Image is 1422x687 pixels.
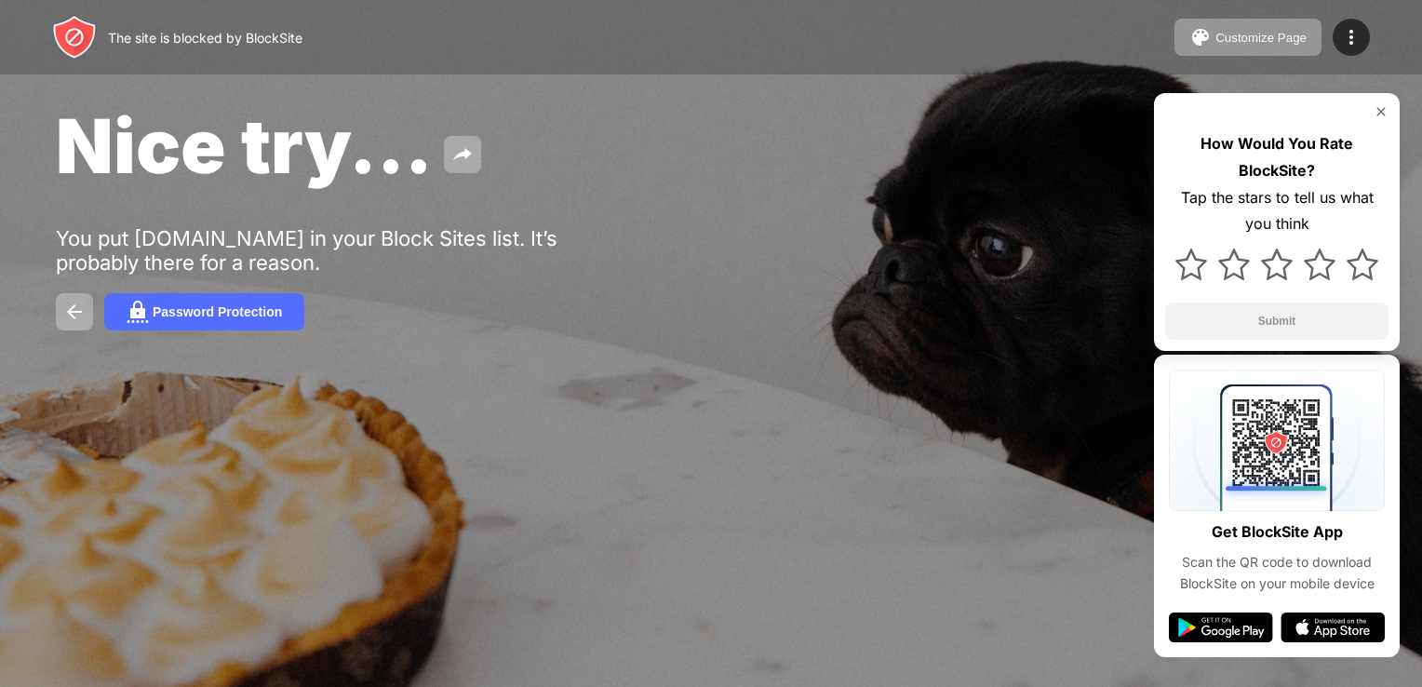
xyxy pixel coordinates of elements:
[1218,249,1250,280] img: star.svg
[63,301,86,323] img: back.svg
[56,226,631,275] div: You put [DOMAIN_NAME] in your Block Sites list. It’s probably there for a reason.
[153,304,282,319] div: Password Protection
[127,301,149,323] img: password.svg
[1169,370,1385,511] img: qrcode.svg
[1174,19,1321,56] button: Customize Page
[104,293,304,330] button: Password Protection
[1175,249,1207,280] img: star.svg
[1304,249,1335,280] img: star.svg
[1261,249,1293,280] img: star.svg
[451,143,474,166] img: share.svg
[1165,303,1388,340] button: Submit
[108,30,302,46] div: The site is blocked by BlockSite
[1189,26,1212,48] img: pallet.svg
[1340,26,1362,48] img: menu-icon.svg
[1281,613,1385,642] img: app-store.svg
[1347,249,1378,280] img: star.svg
[1212,519,1343,546] div: Get BlockSite App
[52,15,97,60] img: header-logo.svg
[1165,130,1388,184] div: How Would You Rate BlockSite?
[1169,552,1385,594] div: Scan the QR code to download BlockSite on your mobile device
[1215,31,1307,45] div: Customize Page
[1165,184,1388,238] div: Tap the stars to tell us what you think
[56,101,433,191] span: Nice try...
[1169,613,1273,642] img: google-play.svg
[1374,104,1388,119] img: rate-us-close.svg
